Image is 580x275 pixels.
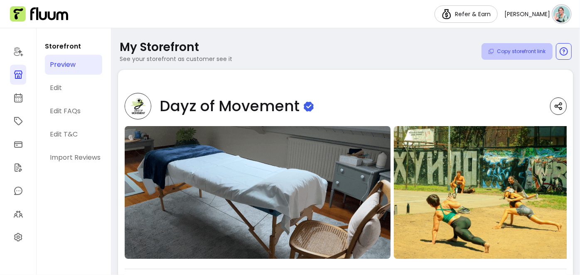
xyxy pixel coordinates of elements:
[120,55,232,63] p: See your storefront as customer see it
[125,93,151,119] img: Provider image
[50,106,81,116] div: Edit FAQs
[160,98,300,114] span: Dayz of Movement
[120,40,199,55] p: My Storefront
[45,148,102,168] a: Import Reviews
[504,10,550,18] span: [PERSON_NAME]
[50,129,78,139] div: Edit T&C
[45,41,102,51] p: Storefront
[482,43,553,60] button: Copy storefront link
[10,6,68,22] img: Fluum Logo
[45,124,102,144] a: Edit T&C
[435,5,498,23] a: Refer & Earn
[50,60,76,70] div: Preview
[45,78,102,98] a: Edit
[10,88,26,108] a: Calendar
[10,181,26,201] a: My Messages
[10,111,26,131] a: Offerings
[10,227,26,247] a: Settings
[10,41,26,61] a: Home
[50,83,62,93] div: Edit
[10,134,26,154] a: Sales
[45,55,102,75] a: Preview
[10,204,26,224] a: Clients
[394,126,571,259] img: https://d22cr2pskkweo8.cloudfront.net/c89da95b-27cc-42b4-be03-448676894213
[553,6,570,22] img: avatar
[10,158,26,178] a: Forms
[10,65,26,85] a: Storefront
[125,126,391,259] img: https://d22cr2pskkweo8.cloudfront.net/2bd07af8-4c1b-49be-88f9-ce30338038b1
[504,6,570,22] button: avatar[PERSON_NAME]
[45,101,102,121] a: Edit FAQs
[50,153,101,163] div: Import Reviews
